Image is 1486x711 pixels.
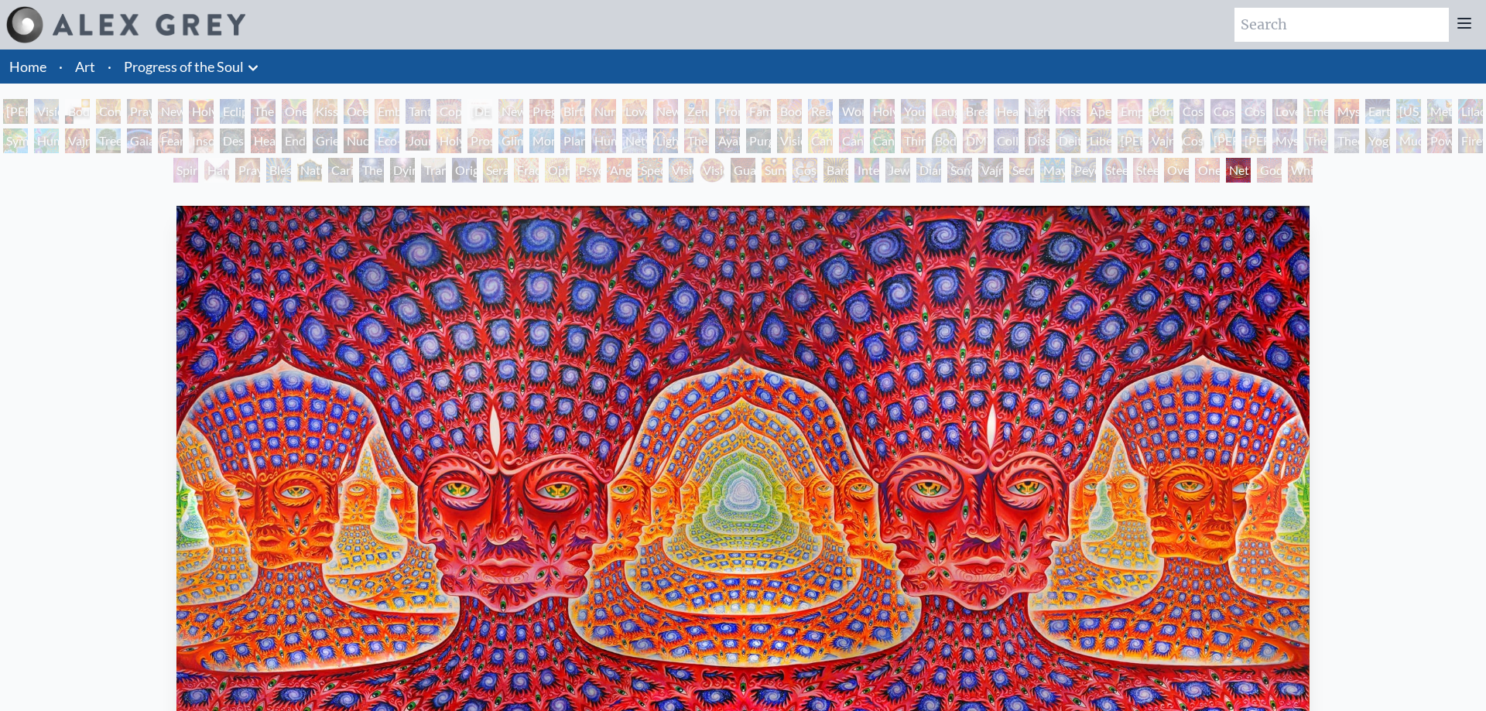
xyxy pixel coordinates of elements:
[839,99,864,124] div: Wonder
[638,158,663,183] div: Spectral Lotus
[282,128,306,153] div: Endarkenment
[375,99,399,124] div: Embracing
[653,128,678,153] div: Lightworker
[901,99,926,124] div: Young & Old
[684,99,709,124] div: Zena Lotus
[1009,158,1034,183] div: Secret Writing Being
[715,128,740,153] div: Ayahuasca Visitation
[1180,99,1204,124] div: Cosmic Creativity
[1365,99,1390,124] div: Earth Energies
[746,128,771,153] div: Purging
[1149,99,1173,124] div: Bond
[1458,128,1483,153] div: Firewalking
[328,158,353,183] div: Caring
[932,99,957,124] div: Laughing Man
[124,56,244,77] a: Progress of the Soul
[808,99,833,124] div: Reading
[220,128,245,153] div: Despair
[1087,128,1111,153] div: Liberation Through Seeing
[1118,128,1142,153] div: [PERSON_NAME]
[1334,128,1359,153] div: Theologue
[1241,99,1266,124] div: Cosmic Lovers
[53,50,69,84] li: ·
[1334,99,1359,124] div: Mysteriosa 2
[916,158,941,183] div: Diamond Being
[793,158,817,183] div: Cosmic Elf
[251,99,276,124] div: The Kiss
[529,99,554,124] div: Pregnancy
[313,99,337,124] div: Kissing
[1396,99,1421,124] div: [US_STATE] Song
[545,158,570,183] div: Ophanic Eyelash
[1303,99,1328,124] div: Emerald Grail
[1071,158,1096,183] div: Peyote Being
[576,158,601,183] div: Psychomicrograph of a Fractal Paisley Cherub Feather Tip
[498,128,523,153] div: Glimpsing the Empyrean
[65,99,90,124] div: Body, Mind, Spirit
[375,128,399,153] div: Eco-Atlas
[1396,128,1421,153] div: Mudra
[3,128,28,153] div: Symbiosis: Gall Wasp & Oak Tree
[622,128,647,153] div: Networks
[669,158,693,183] div: Vision Crystal
[622,99,647,124] div: Love Circuit
[390,158,415,183] div: Dying
[839,128,864,153] div: Cannabis Sutra
[483,158,508,183] div: Seraphic Transport Docking on the Third Eye
[560,99,585,124] div: Birth
[1226,158,1251,183] div: Net of Being
[963,128,988,153] div: DMT - The Spirit Molecule
[313,128,337,153] div: Grieving
[1365,128,1390,153] div: Yogi & the Möbius Sphere
[885,158,910,183] div: Jewel Being
[514,158,539,183] div: Fractal Eyes
[715,99,740,124] div: Promise
[870,99,895,124] div: Holy Family
[282,99,306,124] div: One Taste
[994,128,1019,153] div: Collective Vision
[467,99,492,124] div: [DEMOGRAPHIC_DATA] Embryo
[1272,128,1297,153] div: Mystic Eye
[437,128,461,153] div: Holy Fire
[1040,158,1065,183] div: Mayan Being
[854,158,879,183] div: Interbeing
[9,58,46,75] a: Home
[978,158,1003,183] div: Vajra Being
[1288,158,1313,183] div: White Light
[127,128,152,153] div: Gaia
[591,99,616,124] div: Nursing
[1149,128,1173,153] div: Vajra Guru
[1303,128,1328,153] div: The Seer
[1118,99,1142,124] div: Empowerment
[1164,158,1189,183] div: Oversoul
[1087,99,1111,124] div: Aperture
[1025,99,1049,124] div: Lightweaver
[1458,99,1483,124] div: Lilacs
[994,99,1019,124] div: Healing
[3,99,28,124] div: [PERSON_NAME] & Eve
[498,99,523,124] div: Newborn
[1102,158,1127,183] div: Steeplehead 1
[406,128,430,153] div: Journey of the Wounded Healer
[65,128,90,153] div: Vajra Horse
[437,99,461,124] div: Copulating
[1272,99,1297,124] div: Love is a Cosmic Force
[467,128,492,153] div: Prostration
[189,99,214,124] div: Holy Grail
[1234,8,1449,42] input: Search
[808,128,833,153] div: Cannabis Mudra
[963,99,988,124] div: Breathing
[344,128,368,153] div: Nuclear Crucifixion
[870,128,895,153] div: Cannabacchus
[560,128,585,153] div: Planetary Prayers
[1025,128,1049,153] div: Dissectional Art for Tool's Lateralus CD
[1056,99,1080,124] div: Kiss of the [MEDICAL_DATA]
[700,158,724,183] div: Vision Crystal Tondo
[173,158,198,183] div: Spirit Animates the Flesh
[777,99,802,124] div: Boo-boo
[266,158,291,183] div: Blessing Hand
[1427,99,1452,124] div: Metamorphosis
[204,158,229,183] div: Hands that See
[1210,99,1235,124] div: Cosmic Artist
[127,99,152,124] div: Praying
